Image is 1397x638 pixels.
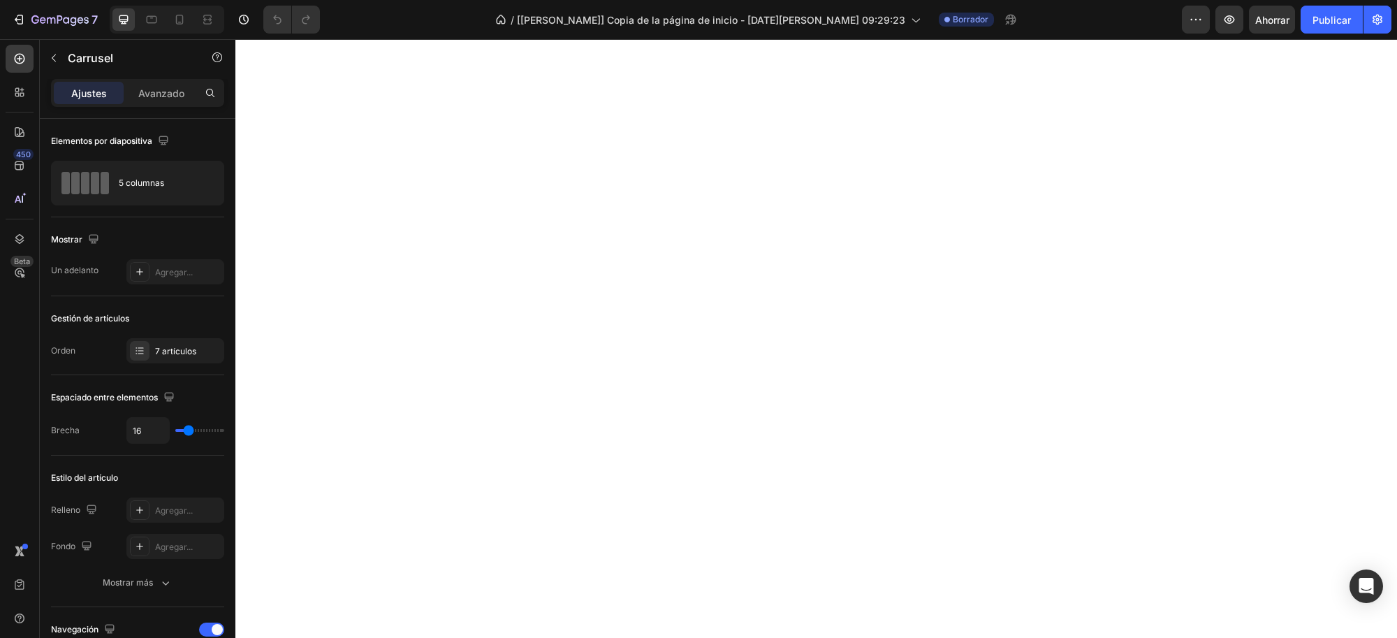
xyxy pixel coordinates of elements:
[511,14,514,26] font: /
[51,234,82,245] font: Mostrar
[1301,6,1363,34] button: Publicar
[16,150,31,159] font: 450
[71,87,107,99] font: Ajustes
[6,6,104,34] button: 7
[127,418,169,443] input: Auto
[68,50,186,66] p: Carrusel
[155,542,193,552] font: Agregar...
[138,87,184,99] font: Avanzado
[51,570,224,595] button: Mostrar más
[235,39,1397,638] iframe: Área de diseño
[1312,14,1351,26] font: Publicar
[51,265,98,275] font: Un adelanto
[51,425,80,435] font: Brecha
[51,505,80,515] font: Relleno
[51,541,75,551] font: Fondo
[51,313,129,324] font: Gestión de artículos
[1255,14,1289,26] font: Ahorrar
[517,14,905,26] font: [[PERSON_NAME]] Copia de la página de inicio - [DATE][PERSON_NAME] 09:29:23
[92,13,98,27] font: 7
[51,472,118,483] font: Estilo del artículo
[68,51,113,65] font: Carrusel
[51,624,98,635] font: Navegación
[51,345,75,356] font: Orden
[953,14,988,24] font: Borrador
[51,136,152,146] font: Elementos por diapositiva
[14,256,30,266] font: Beta
[155,267,193,277] font: Agregar...
[51,392,158,403] font: Espaciado entre elementos
[103,577,153,588] font: Mostrar más
[263,6,320,34] div: Deshacer/Rehacer
[155,505,193,516] font: Agregar...
[1249,6,1295,34] button: Ahorrar
[155,346,196,356] font: 7 artículos
[1350,570,1383,603] div: Abrir Intercom Messenger
[119,177,164,188] font: 5 columnas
